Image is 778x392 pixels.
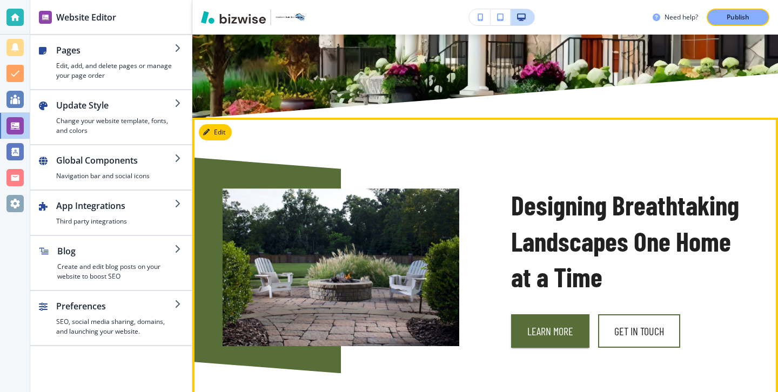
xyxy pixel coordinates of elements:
button: Get In Touch [598,314,680,348]
h4: Change your website template, fonts, and colors [56,116,175,136]
button: Publish [707,9,769,26]
h2: Preferences [56,300,175,313]
button: PagesEdit, add, and delete pages or manage your page order [30,35,192,89]
img: Bizwise Logo [201,11,266,24]
h2: Website Editor [56,11,116,24]
p: Publish [727,12,749,22]
button: Update StyleChange your website template, fonts, and colors [30,90,192,144]
h2: Blog [57,245,175,258]
h2: Update Style [56,99,175,112]
h4: Navigation bar and social icons [56,171,175,181]
button: Learn More [511,314,589,348]
img: editor icon [39,11,52,24]
button: PreferencesSEO, social media sharing, domains, and launching your website. [30,291,192,345]
img: Your Logo [276,13,305,21]
h4: Create and edit blog posts on your website to boost SEO [57,262,175,281]
h2: Pages [56,44,175,57]
p: Designing Breathtaking Landscapes One Home at a Time [511,187,748,295]
h4: SEO, social media sharing, domains, and launching your website. [56,317,175,336]
h2: App Integrations [56,199,175,212]
button: BlogCreate and edit blog posts on your website to boost SEO [30,236,192,290]
button: App IntegrationsThird party integrations [30,191,192,235]
h4: Edit, add, and delete pages or manage your page order [56,61,175,80]
h3: Need help? [665,12,698,22]
img: <p>Designing Breathtaking Landscapes One Home at a Time</p> [223,188,459,346]
button: Global ComponentsNavigation bar and social icons [30,145,192,190]
button: Edit [199,124,232,140]
h2: Global Components [56,154,175,167]
h4: Third party integrations [56,217,175,226]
